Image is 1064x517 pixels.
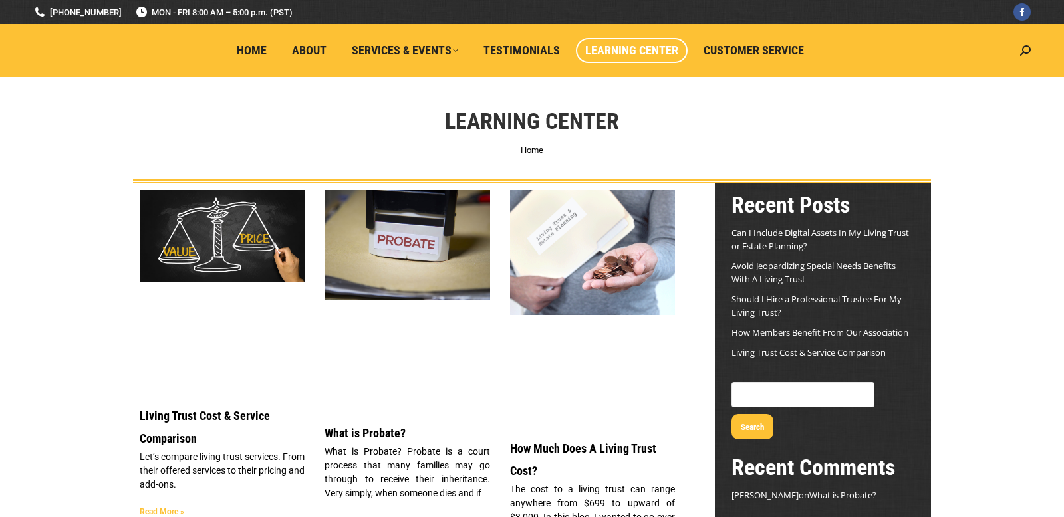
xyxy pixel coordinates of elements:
[809,489,876,501] a: What is Probate?
[140,190,305,391] a: Living Trust Service and Price Comparison Blog Image
[325,190,489,409] a: What is Probate?
[510,190,675,315] img: Living Trust Cost
[510,190,675,424] a: Living Trust Cost
[1013,3,1031,21] a: Facebook page opens in new window
[135,6,293,19] span: MON - FRI 8:00 AM – 5:00 p.m. (PST)
[292,43,327,58] span: About
[510,441,656,478] a: How Much Does A Living Trust Cost?
[585,43,678,58] span: Learning Center
[325,190,489,300] img: What is Probate?
[731,227,909,252] a: Can I Include Digital Assets In My Living Trust or Estate Planning?
[140,409,270,445] a: Living Trust Cost & Service Comparison
[731,489,799,501] span: [PERSON_NAME]
[445,106,619,136] h1: Learning Center
[731,346,886,358] a: Living Trust Cost & Service Comparison
[731,453,914,482] h2: Recent Comments
[483,43,560,58] span: Testimonials
[704,43,804,58] span: Customer Service
[352,43,458,58] span: Services & Events
[140,450,305,492] p: Let’s compare living trust services. From their offered services to their pricing and add-ons.
[325,426,406,440] a: What is Probate?
[731,414,773,439] button: Search
[227,38,276,63] a: Home
[731,488,914,502] footer: on
[140,190,305,282] img: Living Trust Service and Price Comparison Blog Image
[694,38,813,63] a: Customer Service
[731,326,908,338] a: How Members Benefit From Our Association
[731,190,914,219] h2: Recent Posts
[576,38,688,63] a: Learning Center
[521,145,543,155] a: Home
[237,43,267,58] span: Home
[33,6,122,19] a: [PHONE_NUMBER]
[140,507,184,516] a: Read more about Living Trust Cost & Service Comparison
[731,260,896,285] a: Avoid Jeopardizing Special Needs Benefits With A Living Trust
[731,293,902,318] a: Should I Hire a Professional Trustee For My Living Trust?
[283,38,336,63] a: About
[325,445,489,500] p: What is Probate? Probate is a court process that many families may go through to receive their in...
[474,38,569,63] a: Testimonials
